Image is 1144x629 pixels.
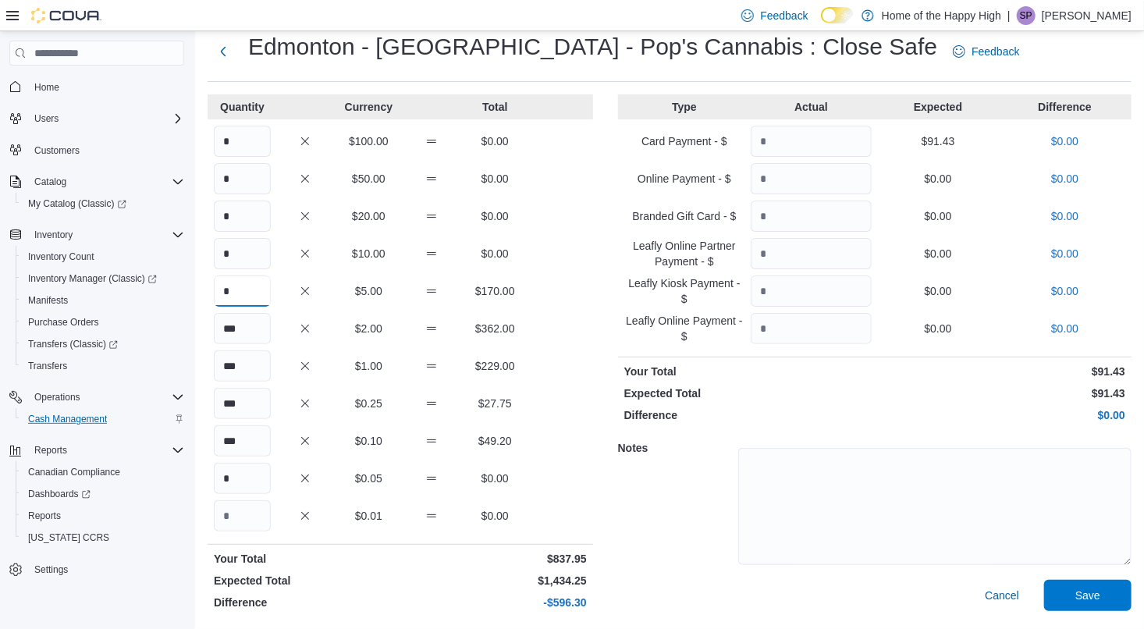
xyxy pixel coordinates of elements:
button: Purchase Orders [16,311,190,333]
p: $0.01 [340,508,397,524]
span: SP [1020,6,1032,25]
button: Inventory [3,224,190,246]
button: Inventory [28,226,79,244]
p: $0.00 [878,407,1125,423]
a: [US_STATE] CCRS [22,528,115,547]
button: Settings [3,558,190,581]
input: Quantity [214,388,271,419]
p: $27.75 [467,396,524,411]
span: Reports [28,441,184,460]
input: Quantity [214,500,271,531]
p: $10.00 [340,246,397,261]
input: Quantity [751,275,872,307]
p: $91.43 [878,386,1125,401]
span: Inventory Count [28,251,94,263]
nav: Complex example [9,69,184,621]
a: Transfers (Classic) [22,335,124,354]
span: My Catalog (Classic) [28,197,126,210]
p: $0.05 [340,471,397,486]
a: Home [28,78,66,97]
p: Home of the Happy High [882,6,1001,25]
span: Home [34,81,59,94]
span: Purchase Orders [22,313,184,332]
button: Save [1044,580,1132,611]
button: Home [3,75,190,98]
p: $0.00 [878,208,999,224]
button: Transfers [16,355,190,377]
p: $0.00 [467,246,524,261]
a: Cash Management [22,410,113,428]
input: Quantity [751,238,872,269]
span: Reports [34,444,67,457]
a: Dashboards [16,483,190,505]
input: Quantity [214,238,271,269]
button: Canadian Compliance [16,461,190,483]
p: $0.00 [1004,321,1125,336]
input: Dark Mode [821,7,854,23]
p: $0.00 [467,171,524,187]
p: $170.00 [467,283,524,299]
span: Cash Management [28,413,107,425]
a: Manifests [22,291,74,310]
p: Leafly Kiosk Payment - $ [624,275,745,307]
p: $0.00 [878,171,999,187]
span: Customers [28,140,184,160]
input: Quantity [214,201,271,232]
button: Inventory Count [16,246,190,268]
a: Transfers [22,357,73,375]
p: Actual [751,99,872,115]
a: Reports [22,506,67,525]
p: $0.10 [340,433,397,449]
p: $0.00 [878,246,999,261]
input: Quantity [751,313,872,344]
button: Reports [28,441,73,460]
p: $91.43 [878,364,1125,379]
input: Quantity [214,126,271,157]
span: Inventory [28,226,184,244]
p: Difference [624,407,872,423]
a: Transfers (Classic) [16,333,190,355]
a: Inventory Count [22,247,101,266]
span: Feedback [760,8,808,23]
a: Feedback [947,36,1025,67]
button: Customers [3,139,190,162]
span: Manifests [28,294,68,307]
p: Difference [214,595,397,610]
span: Inventory Count [22,247,184,266]
span: Operations [34,391,80,403]
p: $837.95 [403,551,587,567]
button: Operations [28,388,87,407]
span: My Catalog (Classic) [22,194,184,213]
p: $0.00 [467,471,524,486]
p: [PERSON_NAME] [1042,6,1132,25]
p: Expected Total [214,573,397,588]
p: Currency [340,99,397,115]
p: $0.25 [340,396,397,411]
a: Purchase Orders [22,313,105,332]
a: My Catalog (Classic) [16,193,190,215]
input: Quantity [214,463,271,494]
a: Inventory Manager (Classic) [16,268,190,290]
div: Scott Pfeifle [1017,6,1036,25]
p: $362.00 [467,321,524,336]
a: My Catalog (Classic) [22,194,133,213]
p: $0.00 [467,508,524,524]
span: [US_STATE] CCRS [28,531,109,544]
span: Home [28,76,184,96]
p: Expected [878,99,999,115]
p: $0.00 [878,283,999,299]
span: Inventory Manager (Classic) [22,269,184,288]
span: Save [1075,588,1100,603]
span: Canadian Compliance [22,463,184,482]
span: Cash Management [22,410,184,428]
span: Transfers (Classic) [28,338,118,350]
span: Inventory [34,229,73,241]
span: Reports [28,510,61,522]
button: Cancel [979,580,1025,611]
span: Settings [34,563,68,576]
a: Settings [28,560,74,579]
span: Dashboards [28,488,91,500]
a: Dashboards [22,485,97,503]
h1: Edmonton - [GEOGRAPHIC_DATA] - Pop's Cannabis : Close Safe [248,31,937,62]
span: Washington CCRS [22,528,184,547]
